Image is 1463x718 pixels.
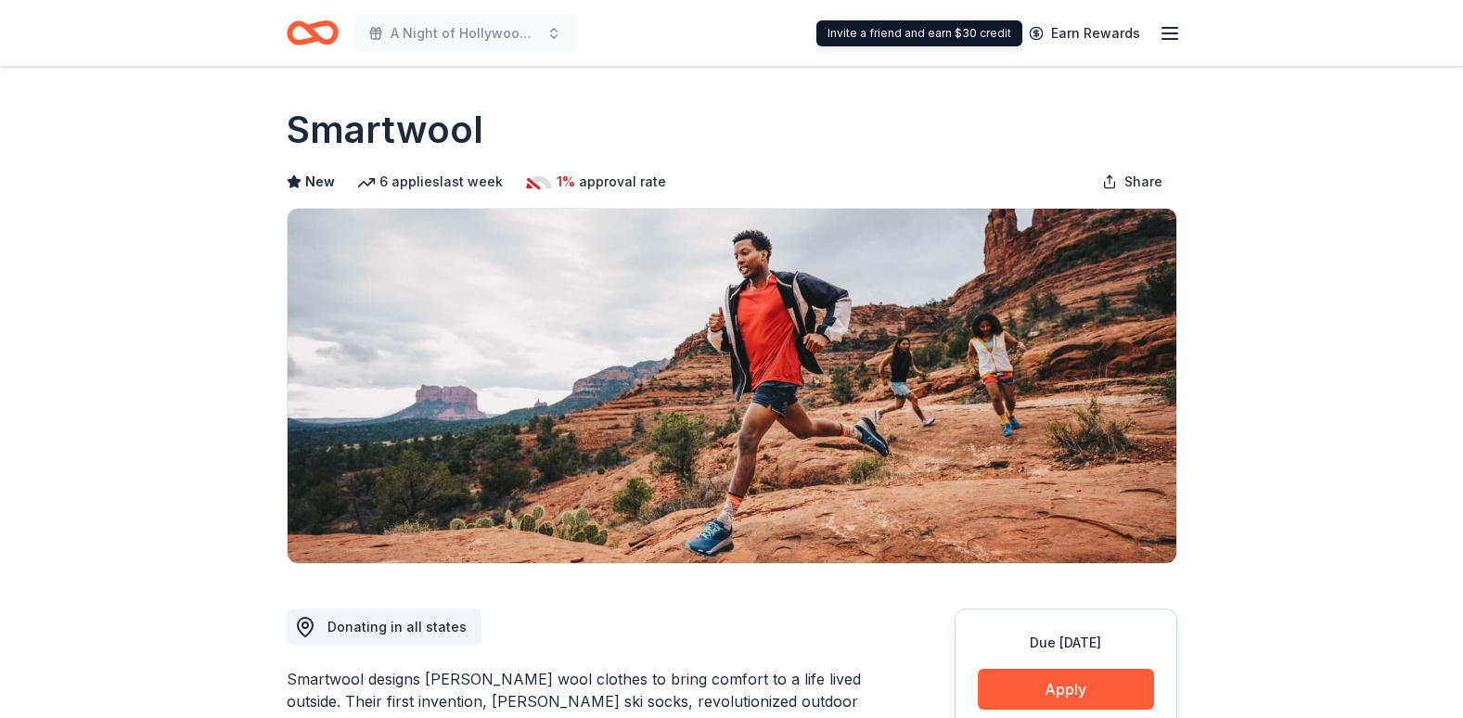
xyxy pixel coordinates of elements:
[579,171,666,193] span: approval rate
[978,669,1154,710] button: Apply
[1124,171,1162,193] span: Share
[357,171,503,193] div: 6 applies last week
[1087,163,1177,200] button: Share
[287,104,483,156] h1: Smartwool
[391,22,539,45] span: A Night of Hollywood Glamour
[288,209,1176,563] img: Image for Smartwool
[1018,17,1151,50] a: Earn Rewards
[978,632,1154,654] div: Due [DATE]
[816,20,1022,46] div: Invite a friend and earn $30 credit
[287,11,339,55] a: Home
[353,15,576,52] button: A Night of Hollywood Glamour
[305,171,335,193] span: New
[557,171,575,193] span: 1%
[327,619,467,635] span: Donating in all states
